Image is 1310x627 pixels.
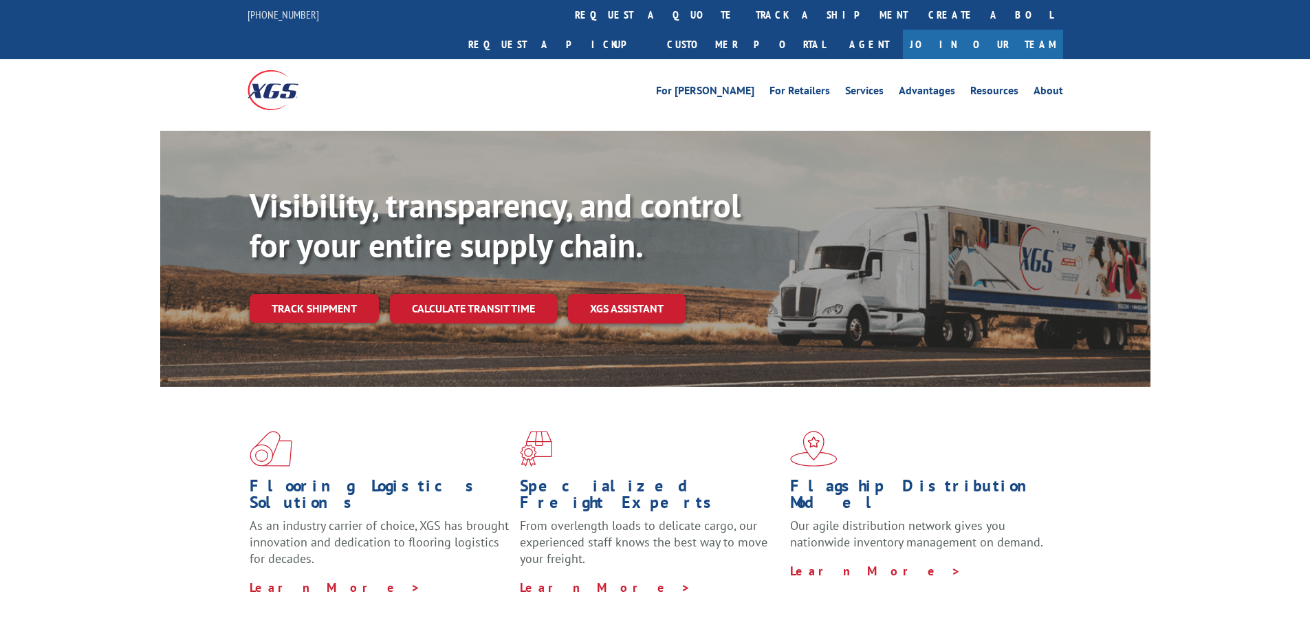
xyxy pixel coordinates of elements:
a: XGS ASSISTANT [568,294,686,323]
h1: Flooring Logistics Solutions [250,478,510,518]
a: [PHONE_NUMBER] [248,8,319,21]
h1: Flagship Distribution Model [790,478,1050,518]
img: xgs-icon-flagship-distribution-model-red [790,431,838,467]
img: xgs-icon-focused-on-flooring-red [520,431,552,467]
a: For [PERSON_NAME] [656,85,754,100]
a: Resources [970,85,1018,100]
a: About [1034,85,1063,100]
a: Learn More > [520,580,691,595]
b: Visibility, transparency, and control for your entire supply chain. [250,184,741,266]
h1: Specialized Freight Experts [520,478,780,518]
span: Our agile distribution network gives you nationwide inventory management on demand. [790,518,1043,550]
span: As an industry carrier of choice, XGS has brought innovation and dedication to flooring logistics... [250,518,509,566]
a: Join Our Team [903,30,1063,59]
a: Learn More > [790,563,961,579]
a: Customer Portal [657,30,836,59]
a: Request a pickup [458,30,657,59]
a: Services [845,85,884,100]
a: Learn More > [250,580,421,595]
a: For Retailers [769,85,830,100]
p: From overlength loads to delicate cargo, our experienced staff knows the best way to move your fr... [520,518,780,579]
a: Calculate transit time [390,294,557,323]
a: Advantages [899,85,955,100]
a: Agent [836,30,903,59]
a: Track shipment [250,294,379,323]
img: xgs-icon-total-supply-chain-intelligence-red [250,431,292,467]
